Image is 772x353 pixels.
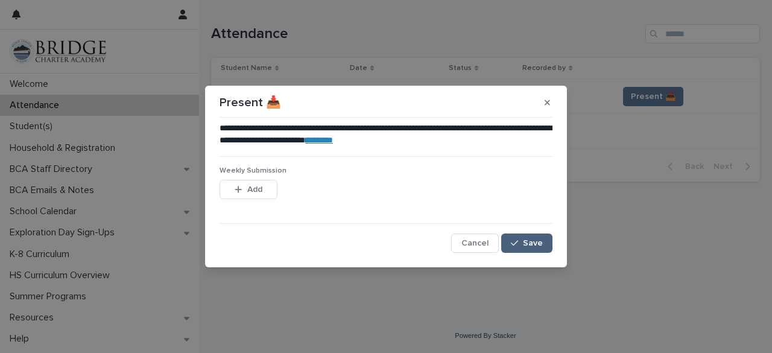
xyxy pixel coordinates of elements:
button: Cancel [451,234,499,253]
button: Save [501,234,552,253]
span: Cancel [461,239,489,247]
button: Add [220,180,277,199]
p: Present 📥 [220,95,281,110]
span: Add [247,185,262,194]
span: Weekly Submission [220,167,286,174]
span: Save [523,239,543,247]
